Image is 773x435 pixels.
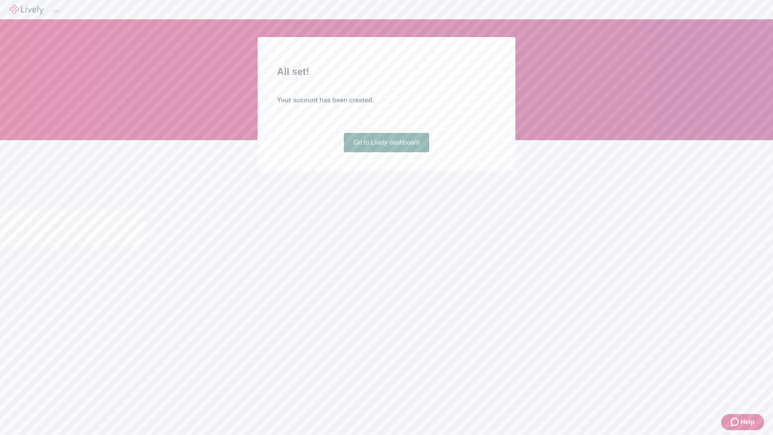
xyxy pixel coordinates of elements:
[277,95,496,105] h4: Your account has been created.
[10,5,43,14] img: Lively
[731,417,740,427] svg: Zendesk support icon
[344,133,430,152] a: Go to Lively dashboard
[277,64,496,79] h2: All set!
[53,10,60,12] button: Log out
[740,417,754,427] span: Help
[721,414,764,430] button: Zendesk support iconHelp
